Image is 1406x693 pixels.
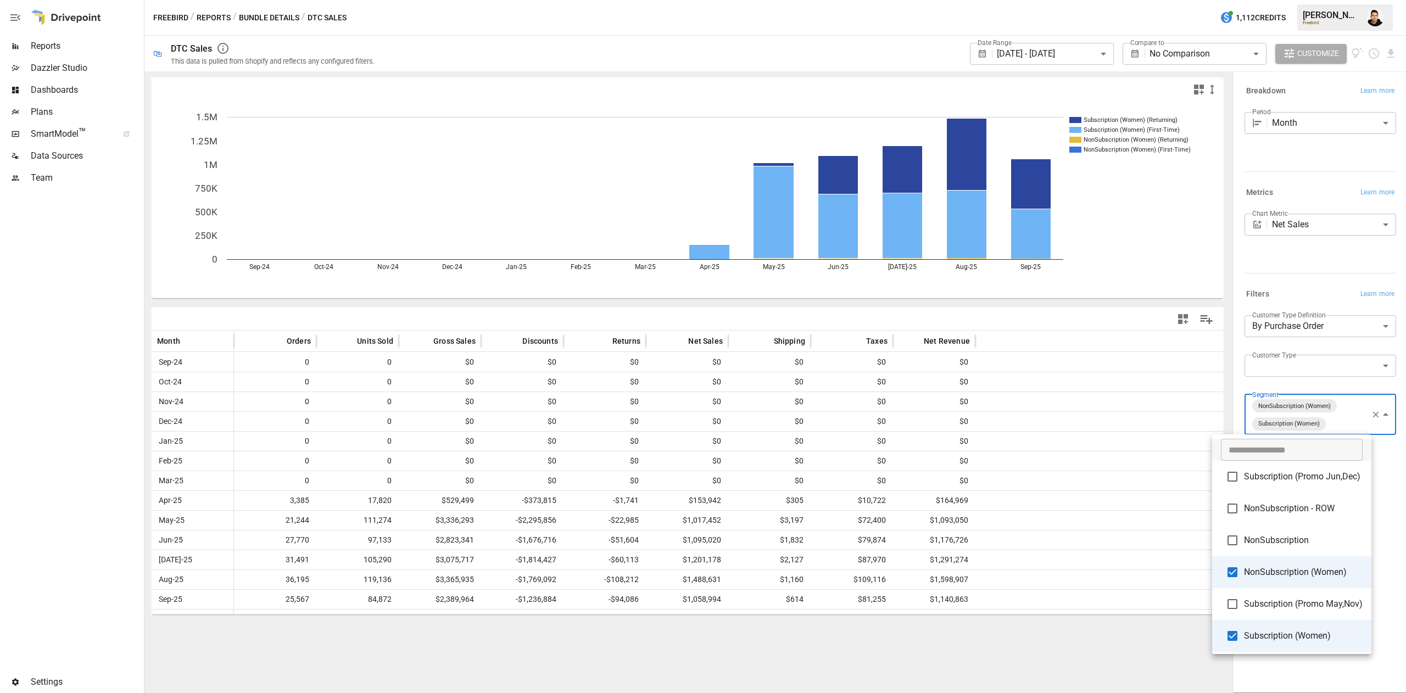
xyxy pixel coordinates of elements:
span: NonSubscription - ROW [1244,502,1363,515]
span: Subscription (Promo May,Nov) [1244,597,1363,611]
span: NonSubscription [1244,534,1363,547]
span: NonSubscription (Women) [1244,566,1363,579]
span: Subscription (Women) [1244,629,1363,642]
span: Subscription (Promo Jun,Dec) [1244,470,1363,483]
